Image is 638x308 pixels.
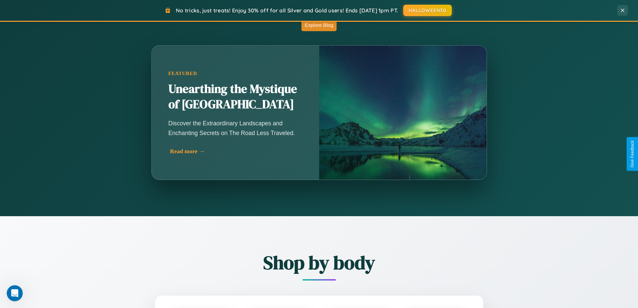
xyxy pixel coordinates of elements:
[168,71,302,76] div: Featured
[170,148,304,155] div: Read more →
[630,140,635,168] div: Give Feedback
[301,19,337,31] button: Explore Blog
[176,7,398,14] span: No tricks, just treats! Enjoy 30% off for all Silver and Gold users! Ends [DATE] 1pm PT.
[168,81,302,112] h2: Unearthing the Mystique of [GEOGRAPHIC_DATA]
[7,285,23,301] iframe: Intercom live chat
[118,250,520,275] h2: Shop by body
[168,119,302,137] p: Discover the Extraordinary Landscapes and Enchanting Secrets on The Road Less Traveled.
[403,5,452,16] button: HALLOWEEN30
